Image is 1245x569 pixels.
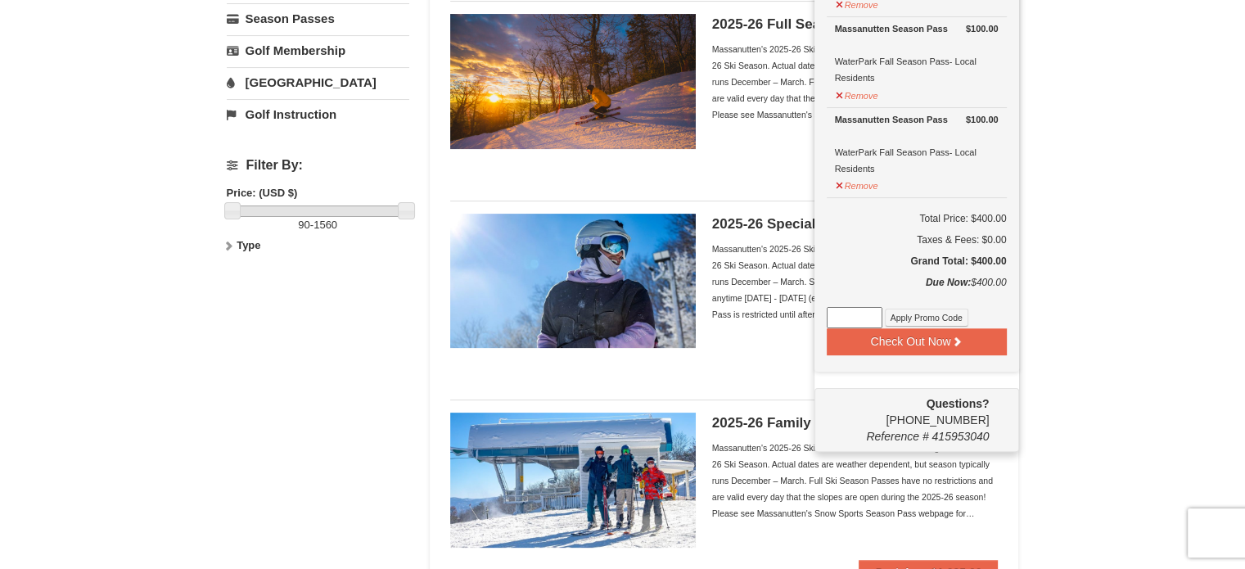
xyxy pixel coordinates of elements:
button: Check Out Now [827,328,1007,354]
a: [GEOGRAPHIC_DATA] [227,67,409,97]
strong: Questions? [926,397,989,410]
div: $400.00 [827,274,1007,307]
div: Massanutten Season Pass [835,20,999,37]
div: Massanutten's 2025-26 Ski Season Passes are valid throughout the 2025-26 Ski Season. Actual dates... [712,241,999,323]
strong: $100.00 [966,20,999,37]
div: Massanutten's 2025-26 Ski Season Passes are valid throughout the 2025-26 Ski Season. Actual dates... [712,41,999,123]
button: Apply Promo Code [885,309,968,327]
div: WaterPark Fall Season Pass- Local Residents [835,111,999,177]
div: Taxes & Fees: $0.00 [827,232,1007,248]
span: [PHONE_NUMBER] [827,395,990,427]
h4: Filter By: [227,158,409,173]
img: 6619937-198-dda1df27.jpg [450,214,696,348]
strong: Due Now: [926,277,971,288]
a: Golf Instruction [227,99,409,129]
h5: Grand Total: $400.00 [827,253,1007,269]
label: - [227,217,409,233]
div: WaterPark Fall Season Pass- Local Residents [835,20,999,86]
button: Remove [835,84,879,104]
strong: $100.00 [966,111,999,128]
h6: Total Price: $400.00 [827,210,1007,227]
span: 90 [298,219,309,231]
h5: 2025-26 Special Value Season Pass - Adult [712,216,999,233]
span: 1560 [314,219,337,231]
div: Massanutten Season Pass [835,111,999,128]
a: Season Passes [227,3,409,34]
img: 6619937-208-2295c65e.jpg [450,14,696,148]
a: Golf Membership [227,35,409,65]
h5: 2025-26 Full Season Individual Ski Pass [712,16,999,33]
h5: 2025-26 Family of 3 Ski Season Passes [712,415,999,431]
div: Massanutten's 2025-26 Ski Season Passes are valid throughout the 2025-26 Ski Season. Actual dates... [712,440,999,522]
strong: Type [237,239,260,251]
img: 6619937-199-446e7550.jpg [450,413,696,547]
span: Reference # [866,430,928,443]
span: 415953040 [931,430,989,443]
strong: Price: (USD $) [227,187,298,199]
button: Remove [835,174,879,194]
